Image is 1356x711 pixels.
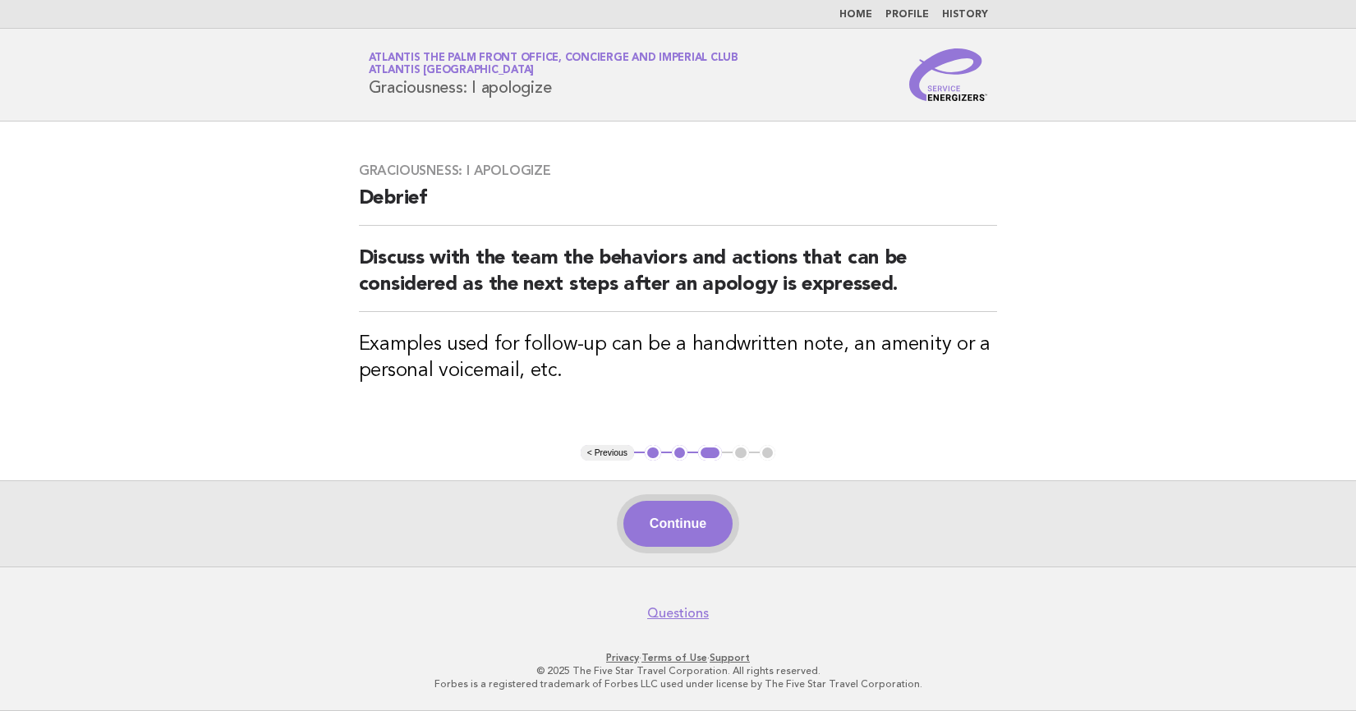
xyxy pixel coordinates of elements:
[369,53,738,96] h1: Graciousness: I apologize
[698,445,722,461] button: 3
[839,10,872,20] a: Home
[176,664,1181,677] p: © 2025 The Five Star Travel Corporation. All rights reserved.
[641,652,707,663] a: Terms of Use
[359,186,998,226] h2: Debrief
[581,445,634,461] button: < Previous
[606,652,639,663] a: Privacy
[942,10,988,20] a: History
[369,66,535,76] span: Atlantis [GEOGRAPHIC_DATA]
[359,163,998,179] h3: Graciousness: I apologize
[909,48,988,101] img: Service Energizers
[359,332,998,384] h3: Examples used for follow-up can be a handwritten note, an amenity or a personal voicemail, etc.
[672,445,688,461] button: 2
[647,605,709,622] a: Questions
[369,53,738,76] a: Atlantis The Palm Front Office, Concierge and Imperial ClubAtlantis [GEOGRAPHIC_DATA]
[359,245,998,312] h2: Discuss with the team the behaviors and actions that can be considered as the next steps after an...
[710,652,750,663] a: Support
[176,651,1181,664] p: · ·
[176,677,1181,690] p: Forbes is a registered trademark of Forbes LLC used under license by The Five Star Travel Corpora...
[623,501,733,547] button: Continue
[885,10,929,20] a: Profile
[645,445,661,461] button: 1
